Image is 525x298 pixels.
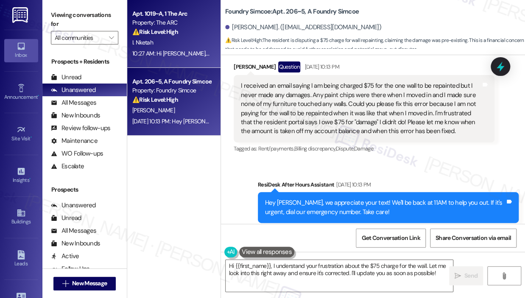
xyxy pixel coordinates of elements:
span: Get Conversation Link [361,234,420,242]
span: Damage [354,145,373,152]
div: [DATE] 10:13 PM: Hey [PERSON_NAME], we appreciate your text! We'll be back at 11AM to help you ou... [132,117,507,125]
div: Escalate [51,162,84,171]
div: Unanswered [51,201,96,210]
button: Share Conversation via email [430,228,517,248]
div: New Inbounds [51,111,100,120]
div: Maintenance [51,136,98,145]
div: Property: Foundry Simcoe [132,86,211,95]
div: Unread [51,73,81,82]
div: Unanswered [51,86,96,95]
div: All Messages [51,226,96,235]
span: New Message [72,279,107,288]
span: I. Nketah [132,39,153,46]
div: [PERSON_NAME] [234,61,494,75]
span: Send [464,271,478,280]
strong: ⚠️ Risk Level: High [225,37,262,44]
span: • [29,176,31,182]
div: [PERSON_NAME]. ([EMAIL_ADDRESS][DOMAIN_NAME]) [225,23,381,32]
a: Site Visit • [4,123,38,145]
div: Apt. 206~5, A Foundry Simcoe [132,77,211,86]
div: Tagged as: [234,142,494,155]
div: Apt. 1019~A, 1 The Arc [132,9,211,18]
i:  [501,273,507,279]
div: Hey [PERSON_NAME], we appreciate your text! We'll be back at 11AM to help you out. If it's urgent... [265,198,505,217]
div: Follow Ups [51,265,90,273]
textarea: Hi {{first_name}}, I understand your frustration about the $75 charge for the wall. Let me look i... [226,260,453,292]
b: Foundry Simcoe: Apt. 206~5, A Foundry Simcoe [225,7,359,16]
div: All Messages [51,98,96,107]
a: Leads [4,248,38,270]
i:  [455,273,461,279]
span: • [38,93,39,99]
span: • [31,134,32,140]
div: [DATE] 10:13 PM [302,62,339,71]
div: I received an email saying I am being charged $75 for the one wall to be repainted but I never ma... [241,81,481,136]
span: : The resident is disputing a $75 charge for wall repainting, claiming the damage was pre-existin... [225,36,525,54]
div: Review follow-ups [51,124,110,133]
a: Buildings [4,206,38,228]
label: Viewing conversations for [51,8,118,31]
button: New Message [53,277,116,290]
span: Dispute , [336,145,354,152]
a: Insights • [4,164,38,187]
a: Inbox [4,39,38,62]
div: Unread [51,214,81,223]
strong: ⚠️ Risk Level: High [132,28,178,36]
input: All communities [55,31,105,45]
button: Get Conversation Link [356,228,425,248]
div: Tagged as: [258,223,519,235]
span: Billing discrepancy , [294,145,336,152]
div: New Inbounds [51,239,100,248]
div: WO Follow-ups [51,149,103,158]
span: Rent/payments , [258,145,294,152]
div: Active [51,252,79,261]
i:  [62,280,69,287]
div: Question [278,61,301,72]
span: [PERSON_NAME] [132,106,175,114]
div: Prospects + Residents [42,57,127,66]
button: Send [449,266,483,285]
div: Property: The ARC [132,18,211,27]
span: Share Conversation via email [436,234,511,242]
strong: ⚠️ Risk Level: High [132,96,178,103]
div: ResiDesk After Hours Assistant [258,180,519,192]
img: ResiDesk Logo [12,7,30,23]
div: Prospects [42,185,127,194]
i:  [109,34,114,41]
div: [DATE] 10:13 PM [334,180,371,189]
